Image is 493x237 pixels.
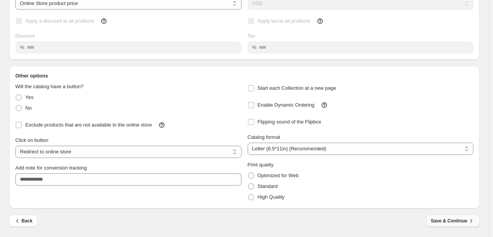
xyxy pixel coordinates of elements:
span: Tax [248,33,255,39]
span: Back [14,217,33,225]
span: No [25,105,32,111]
span: Print quality [248,162,274,168]
span: Discount [15,33,35,39]
span: Catalog format [248,134,280,140]
span: Will the catalog have a button? [15,84,84,89]
span: Add note for conversion tracking [15,165,87,171]
button: Back [9,215,37,227]
span: Apply a discount to all products [25,18,94,24]
span: Standard [258,183,278,189]
span: Flipping sound of the Flipbox [258,119,321,125]
span: Enable Dynamic Ordering [258,102,315,108]
span: Optimized for Web [258,173,299,178]
span: Click on button [15,137,48,143]
button: Save & Continue [426,215,480,227]
span: % [252,44,257,50]
span: Apply tax to all products [258,18,311,24]
span: Save & Continue [431,217,475,225]
h2: Other options [15,72,473,80]
span: % [20,44,25,50]
span: Start each Collection at a new page [258,85,336,91]
span: High Quality [258,194,285,200]
span: Yes [25,94,33,100]
span: Exclude products that are not available in the online store [25,122,152,128]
